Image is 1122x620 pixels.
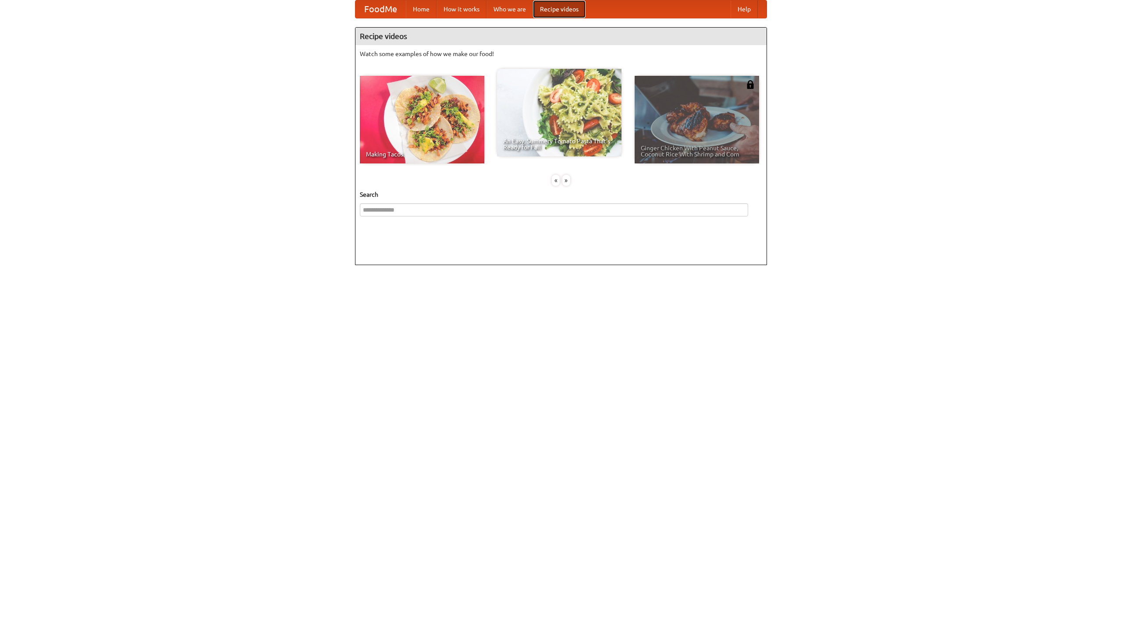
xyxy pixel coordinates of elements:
a: An Easy, Summery Tomato Pasta That's Ready for Fall [497,69,621,156]
div: » [562,175,570,186]
a: Home [406,0,437,18]
span: Making Tacos [366,151,478,157]
a: How it works [437,0,486,18]
a: Recipe videos [533,0,586,18]
h4: Recipe videos [355,28,767,45]
a: Making Tacos [360,76,484,163]
p: Watch some examples of how we make our food! [360,50,762,58]
a: FoodMe [355,0,406,18]
img: 483408.png [746,80,755,89]
span: An Easy, Summery Tomato Pasta That's Ready for Fall [503,138,615,150]
a: Who we are [486,0,533,18]
div: « [552,175,560,186]
h5: Search [360,190,762,199]
a: Help [731,0,758,18]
